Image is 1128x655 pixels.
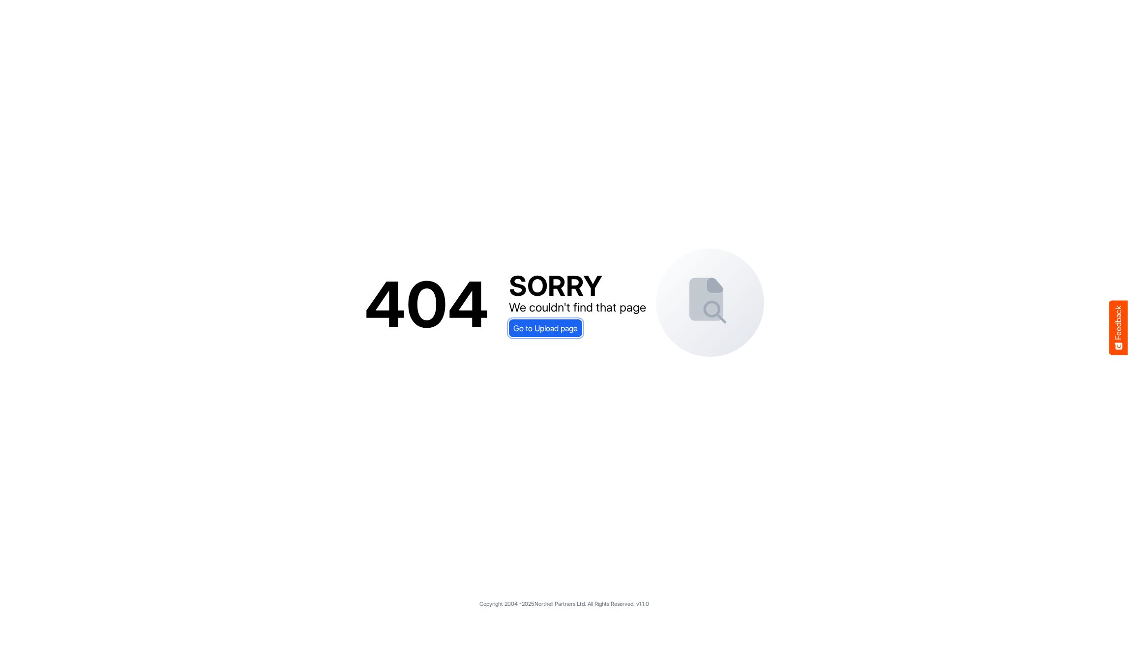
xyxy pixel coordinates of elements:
div: 404 [364,276,489,333]
p: Copyright 2004 - 2025 Northell Partners Ltd. All Rights Reserved. v 1.1.0 [10,599,1118,608]
button: Feedback [1109,300,1128,355]
div: We couldn't find that page [509,300,646,315]
a: Go to Upload page [509,319,582,337]
div: SORRY [509,272,646,300]
span: Go to Upload page [513,322,578,335]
